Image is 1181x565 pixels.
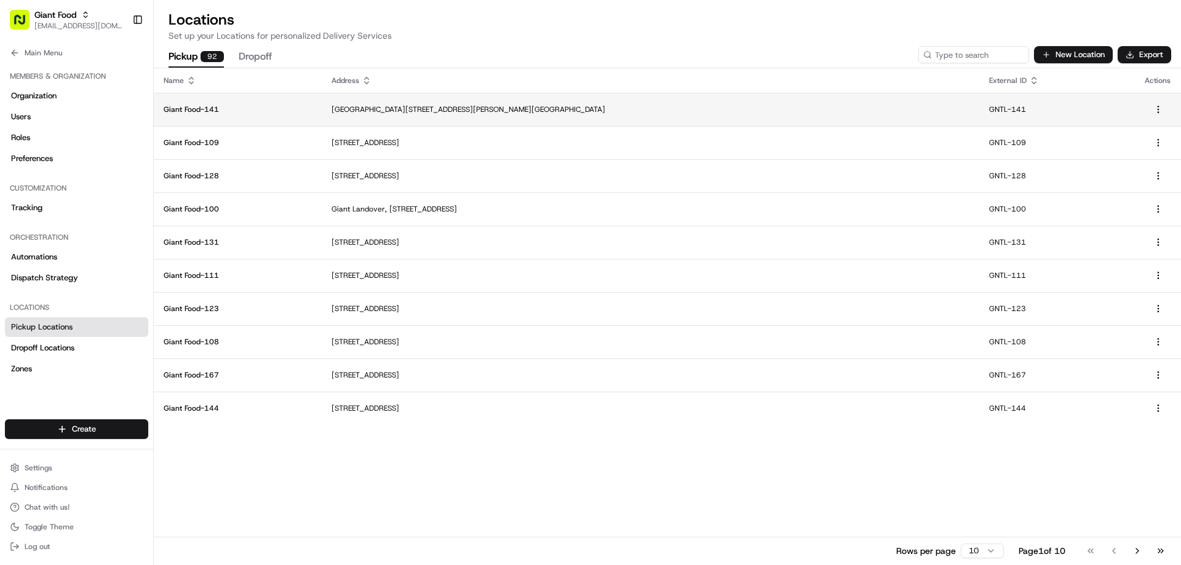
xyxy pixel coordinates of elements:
button: Create [5,419,148,439]
p: Giant Food-123 [164,304,312,314]
p: Giant Food-111 [164,271,312,280]
span: Dropoff Locations [11,342,74,354]
div: External ID [989,76,1125,85]
button: Chat with us! [5,499,148,516]
p: GNTL-111 [989,271,1125,280]
p: Giant Food-109 [164,138,312,148]
p: [STREET_ADDRESS] [332,304,969,314]
span: Zones [11,363,32,374]
span: Notifications [25,483,68,492]
div: Locations [5,298,148,317]
p: [STREET_ADDRESS] [332,237,969,247]
span: Toggle Theme [25,522,74,532]
span: Dispatch Strategy [11,272,78,283]
span: Tracking [11,202,42,213]
span: Create [72,424,96,435]
div: Orchestration [5,227,148,247]
div: Members & Organization [5,66,148,86]
button: New Location [1034,46,1113,63]
a: Dispatch Strategy [5,268,148,288]
div: Name [164,76,312,85]
img: 1736555255976-a54dd68f-1ca7-489b-9aae-adbdc363a1c4 [12,117,34,140]
div: 92 [201,51,224,62]
a: 💻API Documentation [99,173,202,196]
p: GNTL-144 [989,403,1125,413]
p: Giant Food-144 [164,403,312,413]
p: Giant Food-100 [164,204,312,214]
a: Preferences [5,149,148,168]
p: Set up your Locations for personalized Delivery Services [169,30,1166,42]
p: Giant Food-141 [164,105,312,114]
span: Log out [25,542,50,551]
p: [STREET_ADDRESS] [332,370,969,380]
button: Toggle Theme [5,518,148,535]
input: Clear [32,79,203,92]
div: Address [332,76,969,85]
a: Organization [5,86,148,106]
p: Giant Food-108 [164,337,312,347]
button: Pickup [169,47,224,68]
button: Log out [5,538,148,555]
p: Giant Food-167 [164,370,312,380]
p: [STREET_ADDRESS] [332,138,969,148]
a: 📗Knowledge Base [7,173,99,196]
div: 💻 [104,180,114,189]
p: GNTL-100 [989,204,1125,214]
span: Main Menu [25,48,62,58]
p: GNTL-131 [989,237,1125,247]
button: Giant Food [34,9,76,21]
a: Tracking [5,198,148,218]
p: GNTL-128 [989,171,1125,181]
p: [GEOGRAPHIC_DATA][STREET_ADDRESS][PERSON_NAME][GEOGRAPHIC_DATA] [332,105,969,114]
button: Dropoff [239,47,272,68]
button: Settings [5,459,148,476]
a: Dropoff Locations [5,338,148,358]
p: GNTL-123 [989,304,1125,314]
div: 📗 [12,180,22,189]
p: Giant Food-128 [164,171,312,181]
p: Giant Landover, [STREET_ADDRESS] [332,204,969,214]
span: Chat with us! [25,502,70,512]
button: [EMAIL_ADDRESS][DOMAIN_NAME] [34,21,122,31]
a: Zones [5,359,148,379]
div: Start new chat [42,117,202,130]
div: Actions [1145,76,1171,85]
p: [STREET_ADDRESS] [332,337,969,347]
a: Users [5,107,148,127]
span: Roles [11,132,30,143]
a: Roles [5,128,148,148]
button: Notifications [5,479,148,496]
p: Giant Food-131 [164,237,312,247]
span: API Documentation [116,178,197,191]
div: Page 1 of 10 [1019,545,1065,557]
button: Start new chat [209,121,224,136]
a: Powered byPylon [87,208,149,218]
span: Automations [11,251,57,263]
img: Nash [12,12,37,37]
input: Type to search [918,46,1029,63]
p: [STREET_ADDRESS] [332,271,969,280]
span: Pickup Locations [11,322,73,333]
span: Organization [11,90,57,101]
div: We're available if you need us! [42,130,156,140]
p: GNTL-108 [989,337,1125,347]
div: Customization [5,178,148,198]
a: Automations [5,247,148,267]
a: Pickup Locations [5,317,148,337]
p: GNTL-141 [989,105,1125,114]
span: Pylon [122,208,149,218]
button: Export [1118,46,1171,63]
p: [STREET_ADDRESS] [332,403,969,413]
h2: Locations [169,10,1166,30]
p: GNTL-167 [989,370,1125,380]
p: Welcome 👋 [12,49,224,69]
p: GNTL-109 [989,138,1125,148]
span: Users [11,111,31,122]
span: Knowledge Base [25,178,94,191]
span: Preferences [11,153,53,164]
p: [STREET_ADDRESS] [332,171,969,181]
button: Giant Food[EMAIL_ADDRESS][DOMAIN_NAME] [5,5,127,34]
p: Rows per page [896,545,956,557]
